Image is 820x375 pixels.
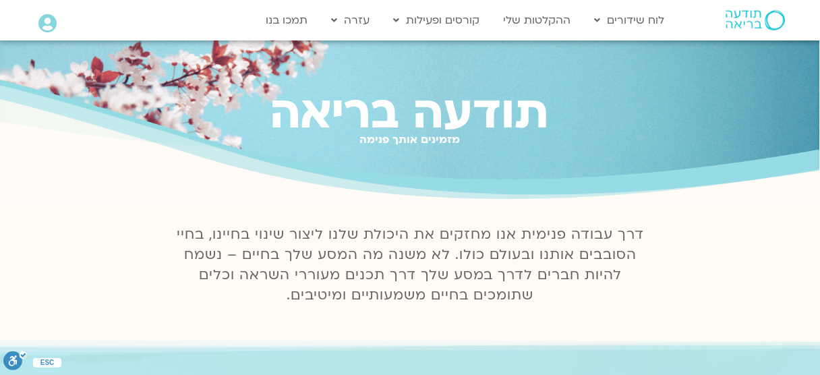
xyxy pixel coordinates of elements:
[169,225,651,306] p: דרך עבודה פנימית אנו מחזקים את היכולת שלנו ליצור שינוי בחיינו, בחיי הסובבים אותנו ובעולם כולו. לא...
[324,7,376,33] a: עזרה
[259,7,314,33] a: תמכו בנו
[587,7,671,33] a: לוח שידורים
[386,7,486,33] a: קורסים ופעילות
[726,10,785,30] img: תודעה בריאה
[496,7,577,33] a: ההקלטות שלי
